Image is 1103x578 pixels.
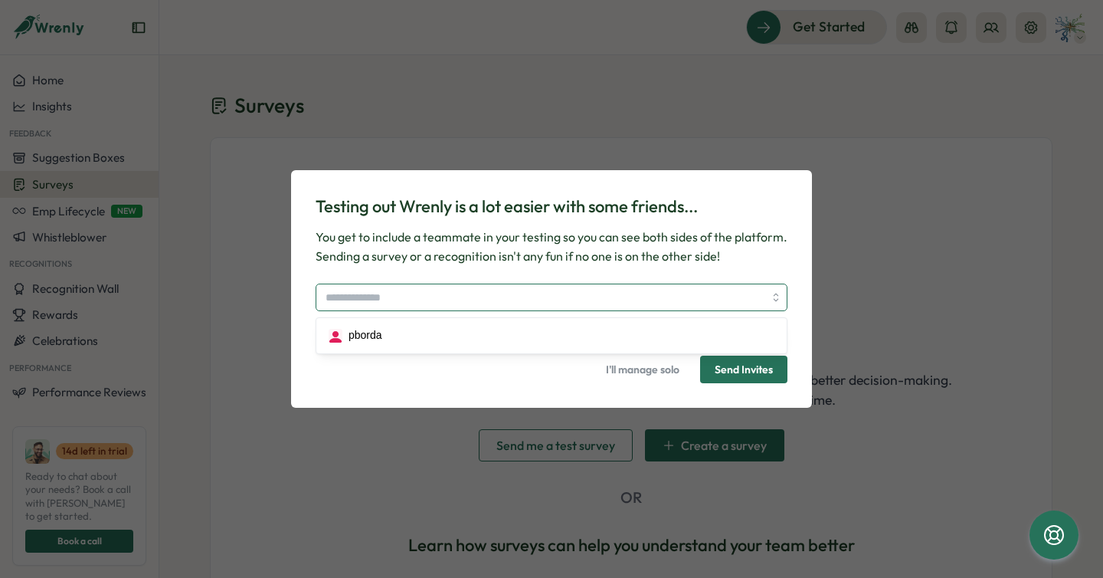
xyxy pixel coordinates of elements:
[349,327,382,344] div: pborda
[715,364,773,375] span: Send Invites
[606,356,679,383] span: I'll manage solo
[591,356,694,383] button: I'll manage solo
[700,356,787,383] button: Send Invites
[316,228,787,266] p: You get to include a teammate in your testing so you can see both sides of the platform. Sending ...
[329,329,342,343] img: pborda
[316,195,787,218] p: Testing out Wrenly is a lot easier with some friends...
